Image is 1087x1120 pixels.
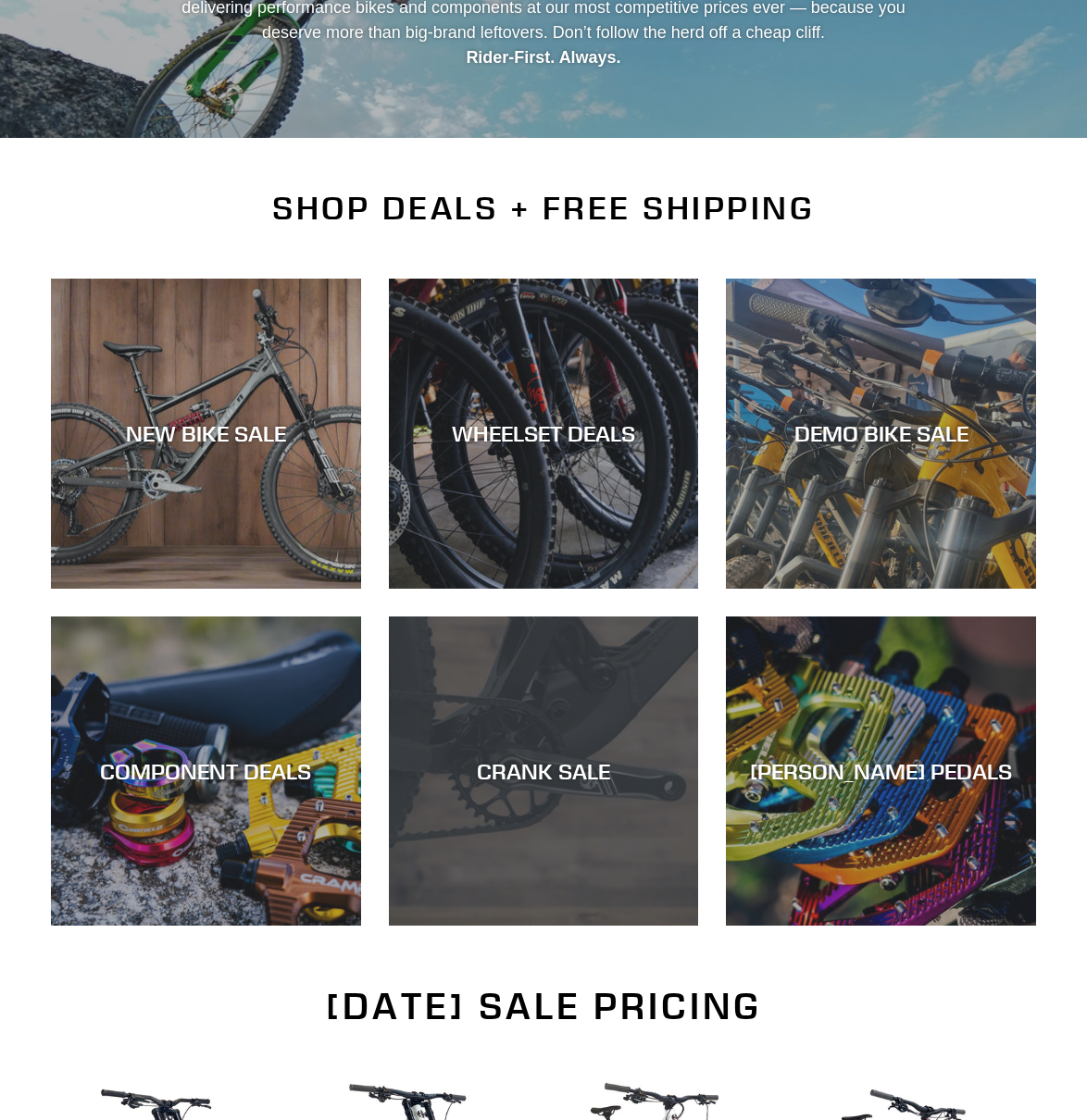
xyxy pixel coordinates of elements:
a: CRANK SALE [389,616,699,927]
div: CRANK SALE [389,758,699,785]
div: WHEELSET DEALS [389,420,699,447]
a: NEW BIKE SALE [51,279,361,589]
div: DEMO BIKE SALE [726,420,1036,447]
a: [PERSON_NAME] PEDALS [726,616,1036,927]
a: DEMO BIKE SALE [726,279,1036,589]
div: [PERSON_NAME] PEDALS [726,758,1036,785]
strong: Rider-First. Always. [466,48,620,67]
div: NEW BIKE SALE [51,420,361,447]
div: COMPONENT DEALS [51,758,361,785]
h2: [DATE] SALE PRICING [51,984,1036,1028]
a: COMPONENT DEALS [51,616,361,927]
h2: SHOP DEALS + FREE SHIPPING [51,189,1036,228]
a: WHEELSET DEALS [389,279,699,589]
